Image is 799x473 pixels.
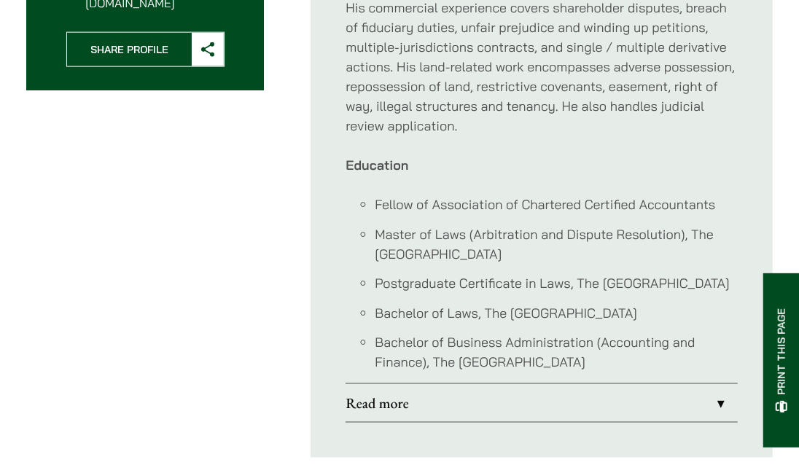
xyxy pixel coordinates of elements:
li: Postgraduate Certificate in Laws, The [GEOGRAPHIC_DATA] [375,273,738,293]
span: Share Profile [67,33,192,66]
button: Share Profile [66,32,225,67]
li: Fellow of Association of Chartered Certified Accountants [375,195,738,214]
a: Read more [346,384,738,422]
li: Master of Laws (Arbitration and Dispute Resolution), The [GEOGRAPHIC_DATA] [375,224,738,264]
li: Bachelor of Business Administration (Accounting and Finance), The [GEOGRAPHIC_DATA] [375,332,738,372]
strong: Education [346,157,408,173]
li: Bachelor of Laws, The [GEOGRAPHIC_DATA] [375,303,738,323]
